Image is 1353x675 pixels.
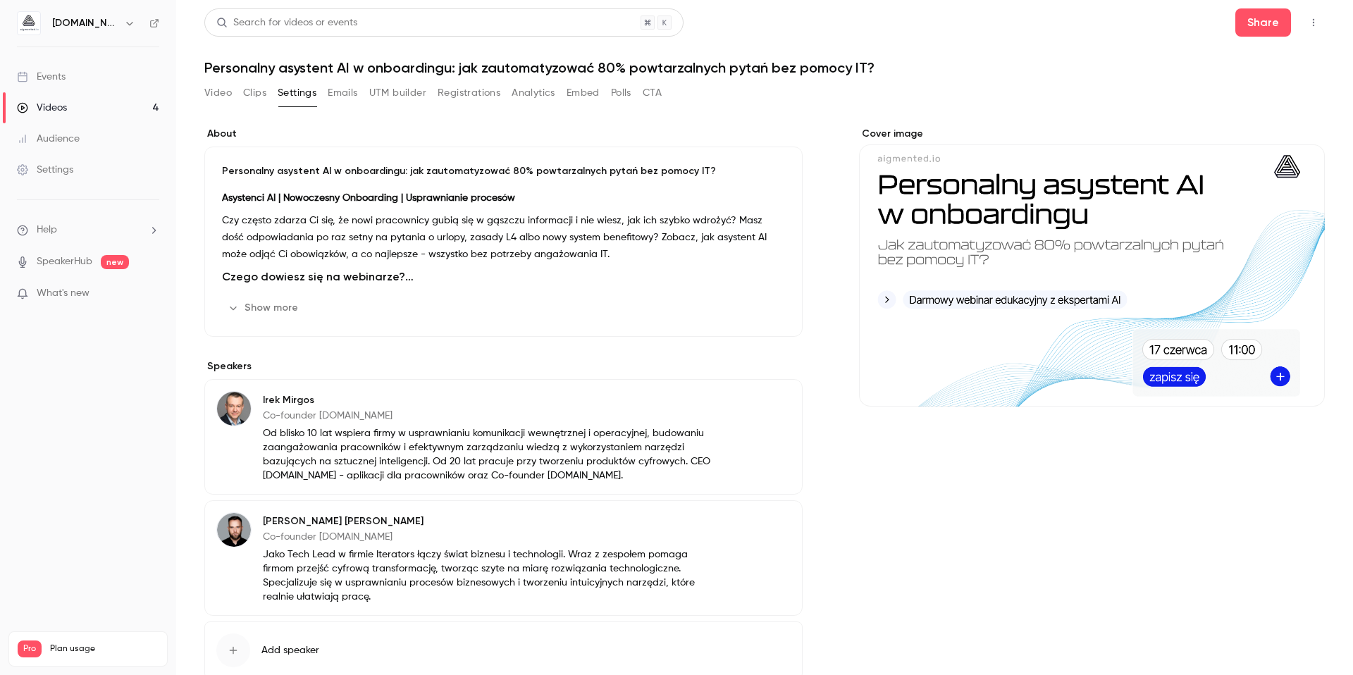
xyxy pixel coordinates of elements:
div: Events [17,70,66,84]
img: aigmented.io [18,12,40,35]
button: Show more [222,297,307,319]
img: Sebastian Sztemberg [217,513,251,547]
h1: Personalny asystent AI w onboardingu: jak zautomatyzować 80% powtarzalnych pytań bez pomocy IT? [204,59,1325,76]
p: Personalny asystent AI w onboardingu: jak zautomatyzować 80% powtarzalnych pytań bez pomocy IT? [222,164,785,178]
label: Cover image [859,127,1325,141]
p: Irek Mirgos [263,393,711,407]
li: help-dropdown-opener [17,223,159,237]
p: Od blisko 10 lat wspiera firmy w usprawnianiu komunikacji wewnętrznej i operacyjnej, budowaniu za... [263,426,711,483]
span: Plan usage [50,643,159,655]
h4: Czego dowiesz się na webinarze? [222,268,785,285]
p: Co-founder [DOMAIN_NAME] [263,530,711,544]
div: Settings [17,163,73,177]
button: CTA [643,82,662,104]
p: [PERSON_NAME] [PERSON_NAME] [263,514,711,528]
div: Irek MirgosIrek MirgosCo-founder [DOMAIN_NAME]Od blisko 10 lat wspiera firmy w usprawnianiu komun... [204,379,803,495]
div: Search for videos or events [216,16,357,30]
button: UTM builder [369,82,426,104]
span: Pro [18,640,42,657]
button: Top Bar Actions [1302,11,1325,34]
span: new [101,255,129,269]
div: Videos [17,101,67,115]
button: Registrations [438,82,500,104]
a: SpeakerHub [37,254,92,269]
button: Video [204,82,232,104]
button: Analytics [512,82,555,104]
p: Co-founder [DOMAIN_NAME] [263,409,711,423]
button: Emails [328,82,357,104]
section: Cover image [859,127,1325,407]
button: Clips [243,82,266,104]
button: Share [1235,8,1291,37]
img: Irek Mirgos [217,392,251,426]
p: Czy często zdarza Ci się, że nowi pracownicy gubią się w gąszczu informacji i nie wiesz, jak ich ... [222,212,785,263]
h6: [DOMAIN_NAME] [52,16,118,30]
p: Jako Tech Lead w firmie Iterators łączy świat biznesu i technologii. Wraz z zespołem pomaga firmo... [263,547,711,604]
strong: Asystenci AI | Nowoczesny Onboarding | Usprawnianie procesów [222,193,515,203]
button: Polls [611,82,631,104]
label: Speakers [204,359,803,373]
span: What's new [37,286,89,301]
div: Audience [17,132,80,146]
label: About [204,127,803,141]
div: Sebastian Sztemberg[PERSON_NAME] [PERSON_NAME]Co-founder [DOMAIN_NAME]Jako Tech Lead w firmie Ite... [204,500,803,616]
span: Help [37,223,57,237]
button: Embed [567,82,600,104]
button: Settings [278,82,316,104]
span: Add speaker [261,643,319,657]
